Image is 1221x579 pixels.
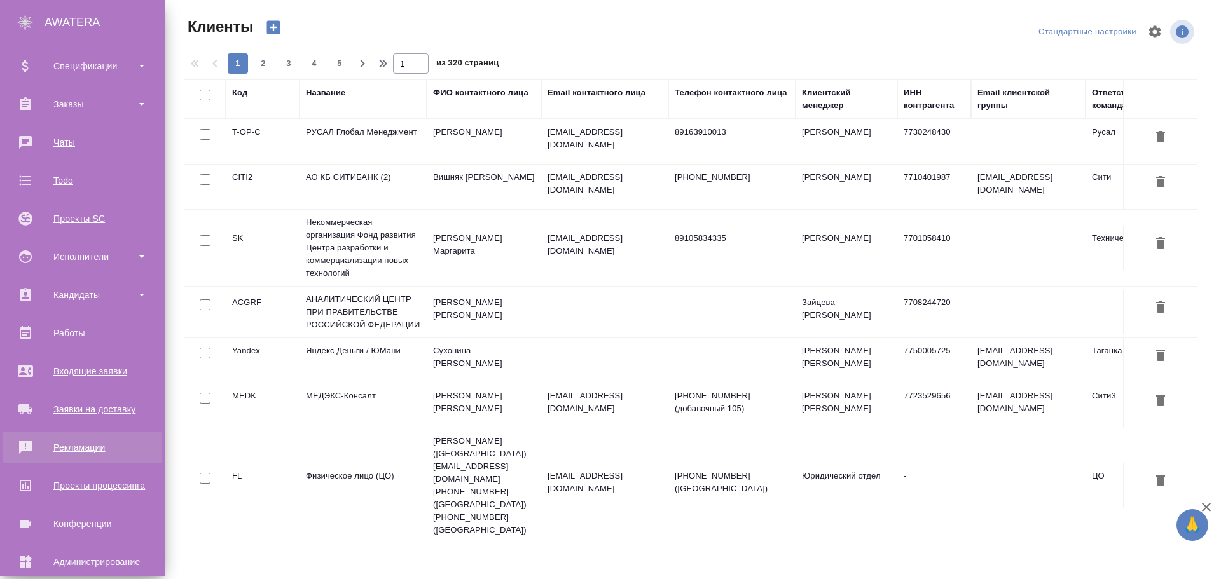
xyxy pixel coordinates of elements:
td: Зайцева [PERSON_NAME] [796,290,897,334]
span: Настроить таблицу [1140,17,1170,47]
a: Администрирование [3,546,162,578]
td: Некоммерческая организация Фонд развития Центра разработки и коммерциализации новых технологий [300,210,427,286]
div: Входящие заявки [10,362,156,381]
div: Чаты [10,133,156,152]
td: [PERSON_NAME] ([GEOGRAPHIC_DATA]) [EMAIL_ADDRESS][DOMAIN_NAME] [PHONE_NUMBER] ([GEOGRAPHIC_DATA])... [427,428,541,543]
td: MEDK [226,383,300,428]
td: Технический [1086,226,1187,270]
div: Todo [10,171,156,190]
td: Yandex [226,338,300,383]
button: Удалить [1150,232,1171,255]
td: [PERSON_NAME] [427,119,541,164]
div: Спецификации [10,57,156,76]
button: Удалить [1150,390,1171,413]
td: МЕДЭКС-Консалт [300,383,427,428]
div: Email клиентской группы [977,86,1079,112]
span: 4 [304,57,324,70]
p: 89105834335 [675,232,789,245]
button: Удалить [1150,296,1171,320]
button: Удалить [1150,470,1171,493]
div: Проекты SC [10,209,156,228]
button: 4 [304,53,324,74]
a: Входящие заявки [3,355,162,387]
p: [PHONE_NUMBER] [675,171,789,184]
div: Название [306,86,345,99]
div: Заявки на доставку [10,400,156,419]
td: CITI2 [226,165,300,209]
div: Работы [10,324,156,343]
td: SK [226,226,300,270]
a: Проекты SC [3,203,162,235]
div: ИНН контрагента [904,86,965,112]
td: Сухонина [PERSON_NAME] [427,338,541,383]
td: 7723529656 [897,383,971,428]
td: АО КБ СИТИБАНК (2) [300,165,427,209]
td: [EMAIL_ADDRESS][DOMAIN_NAME] [971,165,1086,209]
button: Удалить [1150,171,1171,194]
td: [PERSON_NAME] [796,119,897,164]
a: Чаты [3,126,162,158]
button: 2 [253,53,273,74]
div: Исполнители [10,247,156,266]
span: 3 [279,57,299,70]
td: 7701058410 [897,226,971,270]
td: РУСАЛ Глобал Менеджмент [300,119,427,164]
td: [PERSON_NAME] [PERSON_NAME] [427,383,541,428]
button: Удалить [1150,344,1171,368]
a: Работы [3,317,162,349]
td: ЦО [1086,463,1187,508]
td: [PERSON_NAME] [PERSON_NAME] [427,290,541,334]
td: ACGRF [226,290,300,334]
td: T-OP-C [226,119,300,164]
td: - [897,463,971,508]
td: Таганка [1086,338,1187,383]
div: Код [232,86,247,99]
span: Клиенты [184,17,253,37]
td: Физическое лицо (ЦО) [300,463,427,508]
td: Русал [1086,119,1187,164]
span: Посмотреть информацию [1170,20,1197,44]
p: [PHONE_NUMBER] ([GEOGRAPHIC_DATA]) [675,470,789,495]
p: 89163910013 [675,126,789,139]
div: Ответственная команда [1092,86,1181,112]
div: Рекламации [10,438,156,457]
td: 7730248430 [897,119,971,164]
span: из 320 страниц [436,55,499,74]
td: [PERSON_NAME] Маргарита [427,226,541,270]
span: 2 [253,57,273,70]
td: Юридический отдел [796,463,897,508]
div: Конференции [10,514,156,533]
div: Заказы [10,95,156,114]
td: 7750005725 [897,338,971,383]
button: 5 [329,53,350,74]
div: Кандидаты [10,285,156,304]
td: Сити3 [1086,383,1187,428]
div: Email контактного лица [548,86,645,99]
p: [PHONE_NUMBER] (добавочный 105) [675,390,789,415]
p: [EMAIL_ADDRESS][DOMAIN_NAME] [548,470,662,495]
div: Проекты процессинга [10,476,156,495]
td: [PERSON_NAME] [796,165,897,209]
span: 5 [329,57,350,70]
td: Яндекс Деньги / ЮМани [300,338,427,383]
button: 🙏 [1176,509,1208,541]
button: Удалить [1150,126,1171,149]
span: 🙏 [1182,512,1203,538]
a: Todo [3,165,162,196]
td: [PERSON_NAME] [PERSON_NAME] [796,383,897,428]
td: [EMAIL_ADDRESS][DOMAIN_NAME] [971,383,1086,428]
button: 3 [279,53,299,74]
td: 7710401987 [897,165,971,209]
p: [EMAIL_ADDRESS][DOMAIN_NAME] [548,126,662,151]
td: АНАЛИТИЧЕСКИЙ ЦЕНТР ПРИ ПРАВИТЕЛЬСТВЕ РОССИЙСКОЙ ФЕДЕРАЦИИ [300,287,427,337]
div: Администрирование [10,552,156,571]
td: 7708244720 [897,290,971,334]
div: AWATERA [45,10,165,35]
a: Заявки на доставку [3,393,162,425]
a: Конференции [3,508,162,540]
a: Проекты процессинга [3,470,162,501]
button: Создать [258,17,289,38]
p: [EMAIL_ADDRESS][DOMAIN_NAME] [548,171,662,196]
td: [PERSON_NAME] [PERSON_NAME] [796,338,897,383]
td: Вишняк [PERSON_NAME] [427,165,541,209]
